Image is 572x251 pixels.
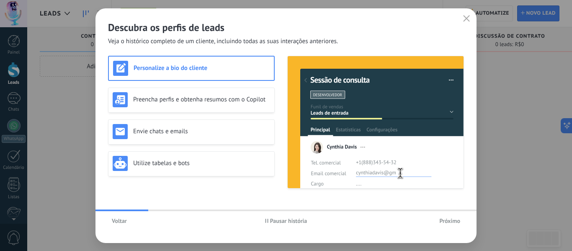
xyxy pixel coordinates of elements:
span: Pausar história [270,218,307,224]
h2: Descubra os perfis de leads [108,21,464,34]
button: Pausar história [261,215,311,227]
h3: Utilize tabelas e bots [133,159,270,167]
button: Voltar [108,215,131,227]
h3: Personalize a bio do cliente [134,64,270,72]
span: Próximo [439,218,460,224]
h3: Envie chats e emails [133,127,270,135]
span: Veja o histórico completo de um cliente, incluindo todas as suas interações anteriores. [108,37,338,46]
span: Voltar [112,218,127,224]
button: Próximo [435,215,464,227]
h3: Preencha perfis e obtenha resumos com o Copilot [133,96,270,104]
